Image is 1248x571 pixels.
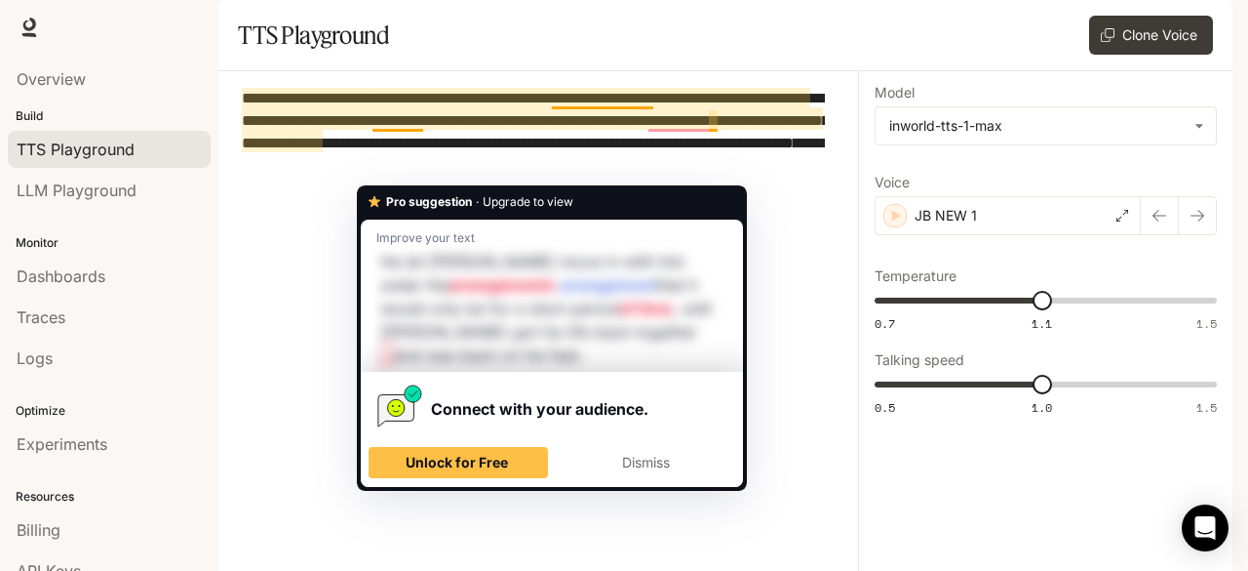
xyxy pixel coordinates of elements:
p: Temperature [875,269,956,283]
div: inworld-tts-1-max [889,116,1185,136]
div: inworld-tts-1-max [876,107,1216,144]
p: Model [875,86,915,100]
span: 1.5 [1196,315,1217,332]
p: JB NEW 1 [915,206,977,225]
span: 0.5 [875,399,895,416]
span: 0.7 [875,315,895,332]
button: Clone Voice [1089,16,1213,55]
p: Talking speed [875,353,964,367]
div: Open Intercom Messenger [1182,505,1228,551]
p: Voice [875,176,910,189]
h1: TTS Playground [238,16,389,55]
span: 1.5 [1196,399,1217,416]
span: 1.1 [1032,315,1052,332]
span: 1.0 [1032,399,1052,416]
